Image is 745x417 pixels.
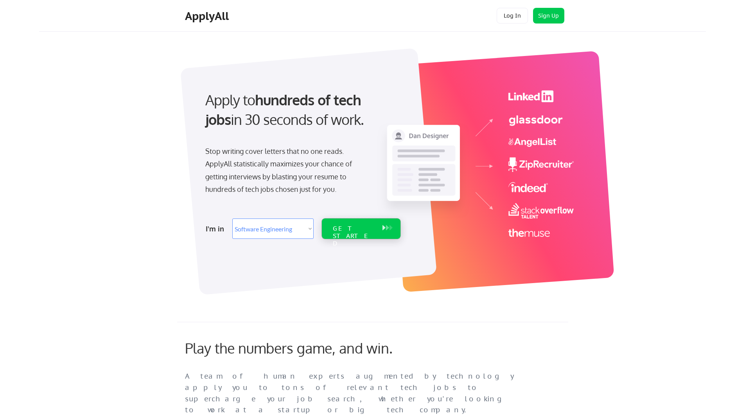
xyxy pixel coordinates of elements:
[185,371,529,416] div: A team of human experts augmented by technology apply you to tons of relevant tech jobs to superc...
[205,91,364,128] strong: hundreds of tech jobs
[206,222,228,235] div: I'm in
[533,8,564,23] button: Sign Up
[333,225,375,247] div: GET STARTED
[205,145,366,196] div: Stop writing cover letters that no one reads. ApplyAll statistically maximizes your chance of get...
[497,8,528,23] button: Log In
[205,90,397,130] div: Apply to in 30 seconds of work.
[185,9,231,23] div: ApplyAll
[185,339,427,356] div: Play the numbers game, and win.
